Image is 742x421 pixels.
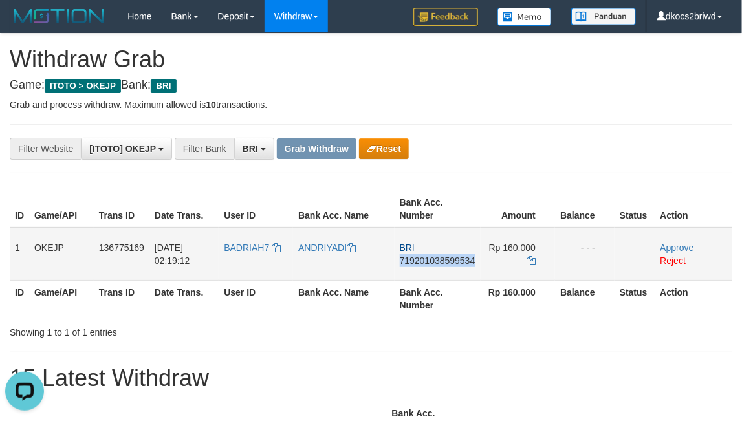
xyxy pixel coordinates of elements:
[81,138,172,160] button: [ITOTO] OKEJP
[234,138,274,160] button: BRI
[151,79,176,93] span: BRI
[395,191,481,228] th: Bank Acc. Number
[89,144,156,154] span: [ITOTO] OKEJP
[400,255,475,266] span: Copy 719201038599534 to clipboard
[555,191,615,228] th: Balance
[243,144,258,154] span: BRI
[10,79,732,92] h4: Game: Bank:
[481,191,556,228] th: Amount
[29,191,94,228] th: Game/API
[555,228,615,281] td: - - -
[10,228,29,281] td: 1
[10,47,732,72] h1: Withdraw Grab
[655,280,732,317] th: Action
[615,191,655,228] th: Status
[29,228,94,281] td: OKEJP
[45,79,121,93] span: ITOTO > OKEJP
[10,321,300,339] div: Showing 1 to 1 of 1 entries
[655,191,732,228] th: Action
[224,243,269,253] span: BADRIAH7
[10,365,732,391] h1: 15 Latest Withdraw
[298,243,356,253] a: ANDRIYADI
[10,280,29,317] th: ID
[359,138,409,159] button: Reset
[206,100,216,110] strong: 10
[660,255,686,266] a: Reject
[413,8,478,26] img: Feedback.jpg
[615,280,655,317] th: Status
[293,191,395,228] th: Bank Acc. Name
[10,6,108,26] img: MOTION_logo.png
[10,191,29,228] th: ID
[175,138,234,160] div: Filter Bank
[527,255,536,266] a: Copy 160000 to clipboard
[149,191,219,228] th: Date Trans.
[660,243,694,253] a: Approve
[99,243,144,253] span: 136775169
[5,5,44,44] button: Open LiveChat chat widget
[293,280,395,317] th: Bank Acc. Name
[219,191,293,228] th: User ID
[10,138,81,160] div: Filter Website
[29,280,94,317] th: Game/API
[149,280,219,317] th: Date Trans.
[10,98,732,111] p: Grab and process withdraw. Maximum allowed is transactions.
[224,243,281,253] a: BADRIAH7
[219,280,293,317] th: User ID
[395,280,481,317] th: Bank Acc. Number
[497,8,552,26] img: Button%20Memo.svg
[555,280,615,317] th: Balance
[400,243,415,253] span: BRI
[277,138,356,159] button: Grab Withdraw
[94,191,149,228] th: Trans ID
[489,243,536,253] span: Rp 160.000
[155,243,190,266] span: [DATE] 02:19:12
[481,280,556,317] th: Rp 160.000
[94,280,149,317] th: Trans ID
[571,8,636,25] img: panduan.png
